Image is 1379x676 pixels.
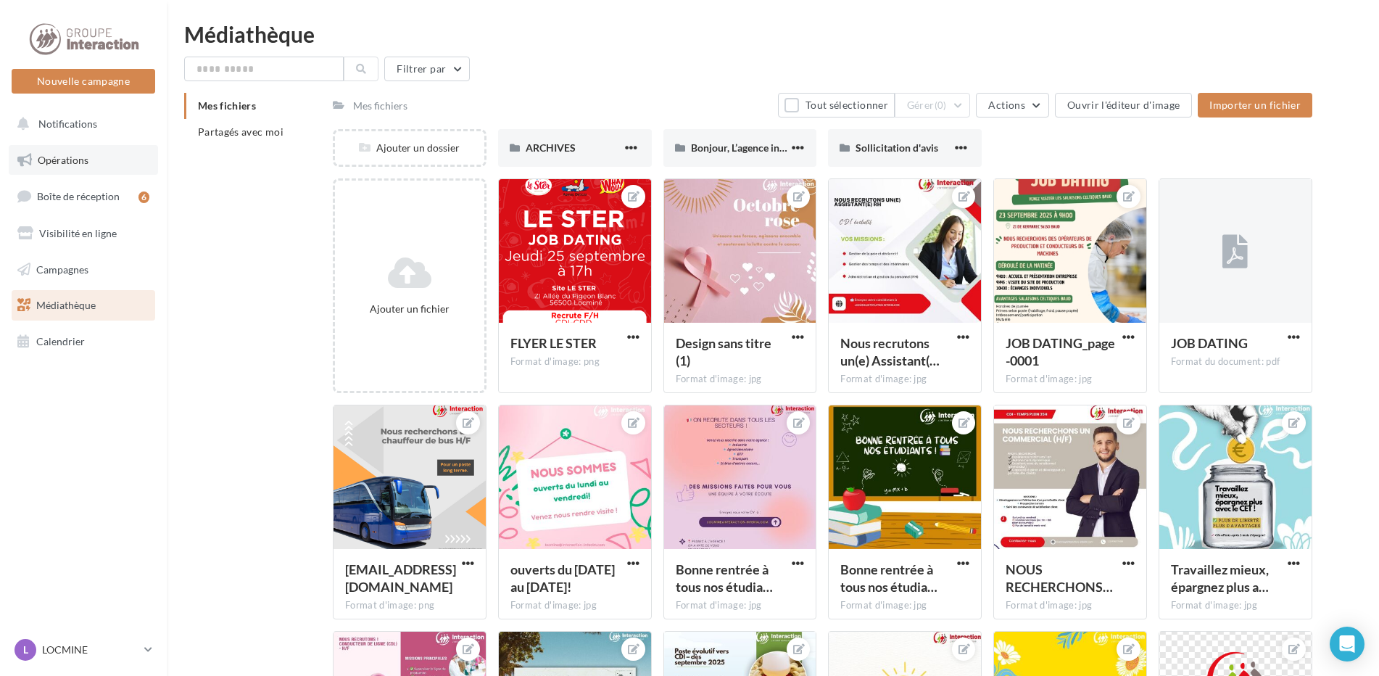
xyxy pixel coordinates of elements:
[345,599,474,612] div: Format d'image: png
[840,561,937,595] span: Bonne rentrée à tous nos étudiants !
[38,154,88,166] span: Opérations
[36,335,85,347] span: Calendrier
[9,145,158,176] a: Opérations
[1055,93,1192,118] button: Ouvrir l'éditeur d'image
[42,643,138,657] p: LOCMINE
[9,290,158,321] a: Médiathèque
[198,125,283,138] span: Partagés avec moi
[840,335,940,368] span: Nous recrutons un(e) Assistant(e) RH”
[510,561,615,595] span: ouverts du lundi au vendredi!
[856,141,938,154] span: Sollicitation d'avis
[353,99,407,113] div: Mes fichiers
[1006,599,1135,612] div: Format d'image: jpg
[1171,599,1300,612] div: Format d'image: jpg
[840,599,969,612] div: Format d'image: jpg
[36,299,96,311] span: Médiathèque
[988,99,1024,111] span: Actions
[12,636,155,664] a: L LOCMINE
[895,93,971,118] button: Gérer(0)
[36,263,88,275] span: Campagnes
[39,227,117,239] span: Visibilité en ligne
[1198,93,1312,118] button: Importer un fichier
[976,93,1048,118] button: Actions
[9,255,158,285] a: Campagnes
[341,302,479,316] div: Ajouter un fichier
[1171,355,1300,368] div: Format du document: pdf
[1330,627,1364,661] div: Open Intercom Messenger
[676,373,805,386] div: Format d'image: jpg
[184,23,1362,45] div: Médiathèque
[676,561,773,595] span: Bonne rentrée à tous nos étudiants ! (1)
[1006,561,1113,595] span: NOUS RECHERCHONS UN COMMERCIAL (HF)
[384,57,470,81] button: Filtrer par
[840,373,969,386] div: Format d'image: jpg
[1171,335,1248,351] span: JOB DATING
[510,599,639,612] div: Format d'image: jpg
[526,141,576,154] span: ARCHIVES
[935,99,947,111] span: (0)
[676,335,771,368] span: Design sans titre (1)
[9,181,158,212] a: Boîte de réception6
[778,93,894,118] button: Tout sélectionner
[9,109,152,139] button: Notifications
[12,69,155,94] button: Nouvelle campagne
[37,190,120,202] span: Boîte de réception
[138,191,149,203] div: 6
[676,599,805,612] div: Format d'image: jpg
[9,218,158,249] a: Visibilité en ligne
[1209,99,1301,111] span: Importer un fichier
[23,643,28,657] span: L
[9,326,158,357] a: Calendrier
[510,335,597,351] span: FLYER LE STER
[38,118,97,130] span: Notifications
[198,99,256,112] span: Mes fichiers
[1171,561,1269,595] span: Travaillez mieux, épargnez plus avec le CET !
[1006,335,1115,368] span: JOB DATING_page-0001
[345,561,456,595] span: locmine@interaction-interim.com
[1006,373,1135,386] div: Format d'image: jpg
[510,355,639,368] div: Format d'image: png
[335,141,484,155] div: Ajouter un dossier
